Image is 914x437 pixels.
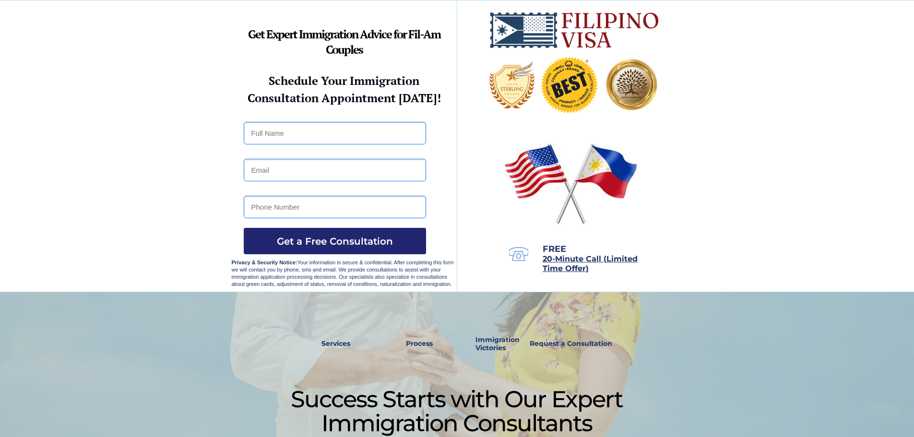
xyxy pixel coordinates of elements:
[401,333,438,355] a: Process
[475,335,520,352] strong: Immigration Victories
[244,228,426,254] button: Get a Free Consultation
[543,254,638,273] span: 20-Minute Call (Limited Time Offer)
[321,339,350,348] strong: Services
[269,73,419,88] strong: Schedule Your Immigration
[248,90,441,106] strong: Consultation Appointment [DATE]!
[244,236,426,247] span: Get a Free Consultation
[232,260,454,287] span: Your information is secure & confidential. After completing this form we will contact you by phon...
[232,260,297,265] strong: Privacy & Security Notice:
[244,122,426,144] input: Full Name
[525,333,617,355] a: Request a Consultation
[472,333,504,355] a: Immigration Victories
[315,333,357,355] a: Services
[530,339,612,348] strong: Request a Consultation
[244,196,426,218] input: Phone Number
[291,385,623,437] span: Success Starts with Our Expert Immigration Consultants
[244,159,426,181] input: Email
[543,255,638,272] a: 20-Minute Call (Limited Time Offer)
[248,26,440,57] strong: Get Expert Immigration Advice for Fil-Am Couples
[543,244,566,254] span: FREE
[406,339,433,348] strong: Process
